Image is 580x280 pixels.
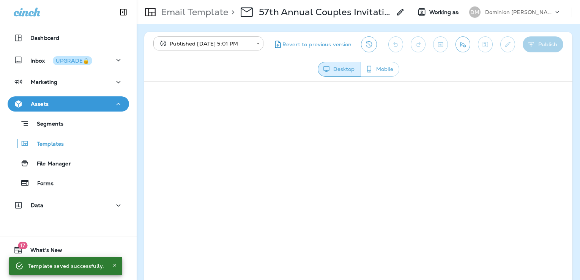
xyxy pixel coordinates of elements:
button: 17What's New [8,242,129,258]
button: View Changelog [361,36,377,52]
button: Collapse Sidebar [113,5,134,20]
p: Segments [29,121,63,128]
p: Forms [30,180,54,187]
button: Close [110,261,119,270]
p: Email Template [158,6,228,18]
span: Revert to previous version [282,41,352,48]
span: 17 [18,242,27,249]
button: Mobile [361,62,399,77]
p: Templates [29,141,64,148]
span: What's New [23,247,62,256]
button: Segments [8,115,129,132]
button: Data [8,198,129,213]
button: Revert to previous version [270,36,355,52]
p: Dominion [PERSON_NAME] [485,9,553,15]
p: Inbox [30,56,92,64]
button: Send test email [455,36,470,52]
div: DM [469,6,481,18]
p: Marketing [31,79,57,85]
button: Templates [8,135,129,151]
p: 57th Annual Couples Invitational 2025 - 9/20 (MODIFIED) [259,6,391,18]
p: Dashboard [30,35,59,41]
p: > [228,6,235,18]
button: Dashboard [8,30,129,46]
button: Assets [8,96,129,112]
button: UPGRADE🔒 [53,56,92,65]
button: Marketing [8,74,129,90]
button: Support [8,261,129,276]
button: InboxUPGRADE🔒 [8,52,129,68]
span: Working as: [429,9,462,16]
p: Assets [31,101,49,107]
div: Published [DATE] 5:01 PM [159,40,251,47]
p: Data [31,202,44,208]
p: File Manager [29,160,71,168]
button: File Manager [8,155,129,171]
div: UPGRADE🔒 [56,58,89,63]
button: Forms [8,175,129,191]
button: Desktop [318,62,361,77]
div: Template saved successfully. [28,259,104,273]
